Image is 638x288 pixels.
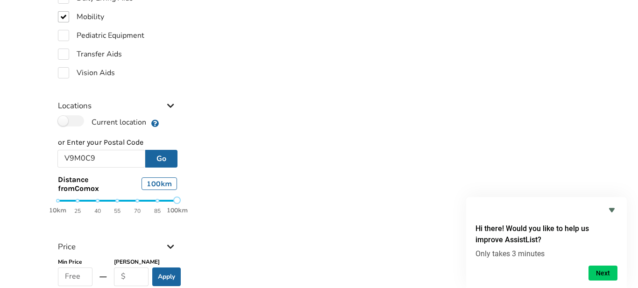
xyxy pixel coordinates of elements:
label: Pediatric Equipment [58,30,144,41]
p: Only takes 3 minutes [475,249,617,258]
button: Next question [588,266,617,281]
label: Transfer Aids [58,49,122,60]
span: 40 [94,206,101,217]
span: Distance from Comox [58,175,119,193]
strong: 100km [167,206,188,214]
strong: 10km [49,206,66,214]
label: Mobility [58,11,104,22]
div: 100 km [142,177,177,190]
b: Min Price [58,258,82,266]
b: [PERSON_NAME] [114,258,160,266]
span: 70 [134,206,141,217]
button: Hide survey [606,204,617,216]
span: 25 [74,206,81,217]
div: Hi there! Would you like to help us improve AssistList? [475,204,617,281]
span: 55 [114,206,121,217]
div: Price [58,223,177,256]
label: Vision Aids [58,67,115,78]
span: 85 [154,206,161,217]
input: $ [114,267,149,286]
button: Apply [152,267,181,286]
h2: Hi there! Would you like to help us improve AssistList? [475,223,617,246]
p: or Enter your Postal Code [58,137,177,148]
button: Go [145,150,177,168]
div: Locations [58,82,177,115]
label: Current location [58,115,146,127]
input: Post Code [57,150,146,168]
input: Free [58,267,93,286]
